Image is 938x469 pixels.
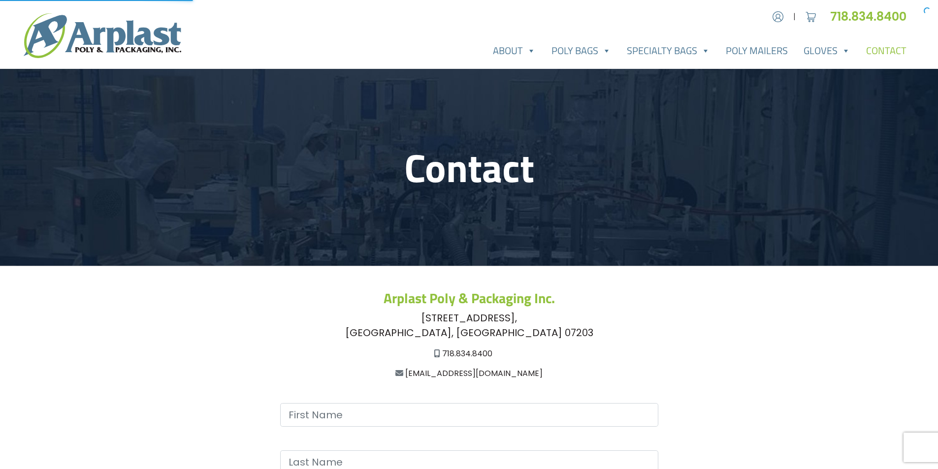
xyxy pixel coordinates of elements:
h3: Arplast Poly & Packaging Inc. [150,290,788,307]
h1: Contact [150,144,788,191]
a: 718.834.8400 [830,8,914,25]
span: | [793,11,796,23]
img: logo [24,13,181,58]
input: First Name [280,403,658,427]
div: [STREET_ADDRESS], [GEOGRAPHIC_DATA], [GEOGRAPHIC_DATA] 07203 [150,311,788,340]
a: Gloves [796,41,858,61]
a: Contact [858,41,914,61]
a: [EMAIL_ADDRESS][DOMAIN_NAME] [405,368,543,379]
a: Poly Bags [544,41,619,61]
a: 718.834.8400 [442,348,492,359]
a: Poly Mailers [718,41,796,61]
a: About [485,41,544,61]
a: Specialty Bags [619,41,718,61]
